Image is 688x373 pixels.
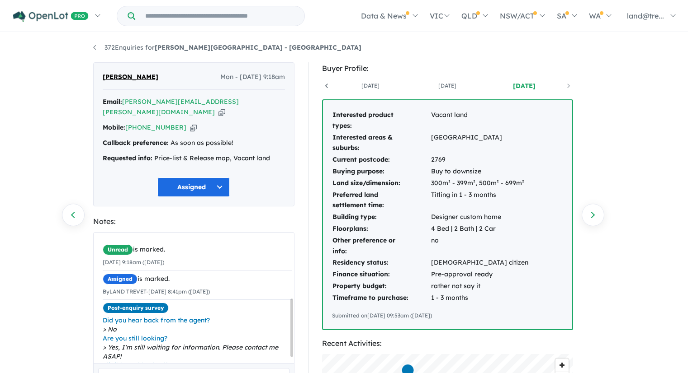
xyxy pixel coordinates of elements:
span: Post-enquiry survey [103,303,169,313]
button: Copy [190,123,197,132]
button: Zoom in [555,359,569,372]
a: [DATE] [332,81,409,90]
div: is marked. [103,274,292,284]
strong: Email: [103,98,122,106]
span: No [103,325,292,334]
td: [GEOGRAPHIC_DATA] [431,132,529,154]
button: Assigned [157,177,230,197]
td: Building type: [332,211,431,223]
span: Mon - [DATE] 9:18am [220,72,285,83]
div: Notes: [93,215,294,228]
td: Residency status: [332,257,431,269]
div: Submitted on [DATE] 09:53am ([DATE]) [332,311,563,320]
td: Interested product types: [332,109,431,132]
input: Try estate name, suburb, builder or developer [137,6,303,26]
td: 300m² - 399m², 500m² - 699m² [431,177,529,189]
strong: [PERSON_NAME][GEOGRAPHIC_DATA] - [GEOGRAPHIC_DATA] [155,43,361,51]
small: By LAND TREVET - [DATE] 8:41pm ([DATE]) [103,288,210,295]
div: is marked. [103,244,292,255]
td: Titling in 1 - 3 months [431,189,529,212]
td: Other preference or info: [332,235,431,257]
div: As soon as possible! [103,138,285,149]
div: Buyer Profile: [322,62,573,75]
td: Timeframe to purchase: [332,292,431,304]
td: Property budget: [332,280,431,292]
span: Unread [103,244,133,255]
td: 1 - 3 months [431,292,529,304]
a: 372Enquiries for[PERSON_NAME][GEOGRAPHIC_DATA] - [GEOGRAPHIC_DATA] [93,43,361,51]
img: Openlot PRO Logo White [13,11,89,22]
span: [PERSON_NAME] [103,72,158,83]
a: [PERSON_NAME][EMAIL_ADDRESS][PERSON_NAME][DOMAIN_NAME] [103,98,239,117]
td: Vacant land [431,109,529,132]
td: Preferred land settlement time: [332,189,431,212]
td: Buy to downsize [431,166,529,177]
td: Land size/dimension: [332,177,431,189]
td: Floorplans: [332,223,431,235]
td: Buying purpose: [332,166,431,177]
span: land@tre... [627,11,664,20]
strong: Mobile: [103,123,125,131]
span: Yes, I'm still waiting for information. Please contact me ASAP! [103,343,292,361]
span: Assigned [103,274,138,284]
a: [DATE] [409,81,486,90]
strong: Requested info: [103,154,152,162]
td: Pre-approval ready [431,269,529,280]
span: Are you still looking? [103,334,292,343]
td: [DEMOGRAPHIC_DATA] citizen [431,257,529,269]
a: [PHONE_NUMBER] [125,123,186,131]
div: Price-list & Release map, Vacant land [103,153,285,164]
button: Copy [218,107,225,117]
span: Did you hear back from the agent? [103,316,292,325]
strong: Callback preference: [103,139,169,147]
div: Recent Activities: [322,337,573,350]
td: no [431,235,529,257]
a: [DATE] [486,81,563,90]
td: 4 Bed | 2 Bath | 2 Car [431,223,529,235]
td: 2769 [431,154,529,166]
td: Current postcode: [332,154,431,166]
td: Interested areas & suburbs: [332,132,431,154]
small: [DATE] 9:18am ([DATE]) [103,259,164,266]
td: Finance situation: [332,269,431,280]
nav: breadcrumb [93,42,595,53]
td: rather not say it [431,280,529,292]
td: Designer custom home [431,211,529,223]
